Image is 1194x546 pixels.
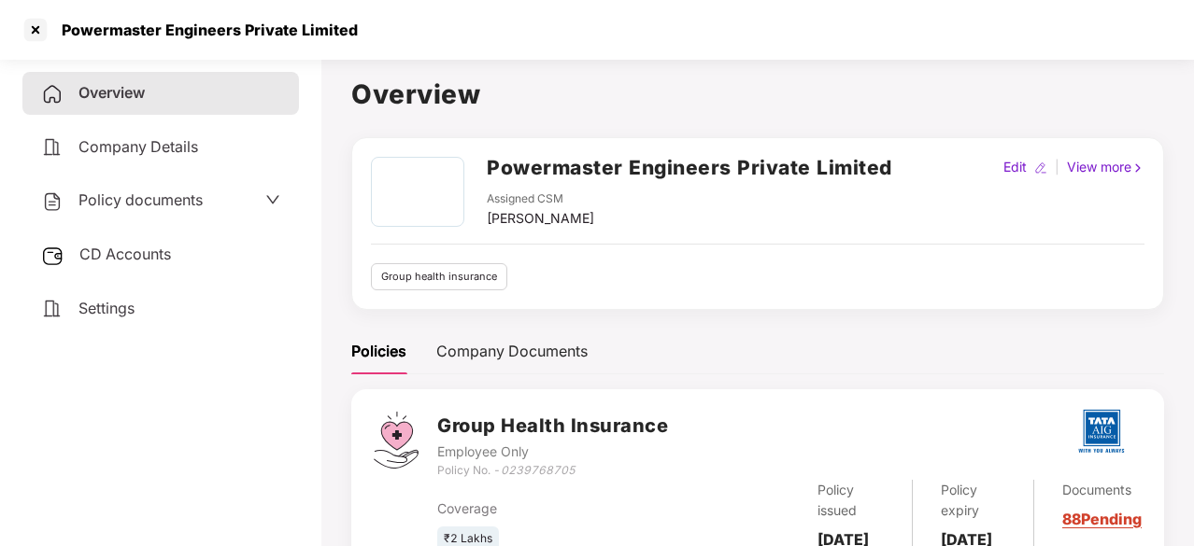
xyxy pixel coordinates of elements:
div: Edit [1000,157,1031,177]
span: Settings [78,299,135,317]
span: CD Accounts [79,245,171,263]
img: editIcon [1034,161,1047,175]
img: svg+xml;base64,PHN2ZyB3aWR0aD0iMjUiIGhlaWdodD0iMjQiIHZpZXdCb3g9IjAgMCAyNSAyNCIgZmlsbD0ibm9uZSIgeG... [41,245,64,267]
div: View more [1063,157,1148,177]
i: 0239768705 [501,463,576,477]
img: svg+xml;base64,PHN2ZyB4bWxucz0iaHR0cDovL3d3dy53My5vcmcvMjAwMC9zdmciIHdpZHRoPSI0Ny43MTQiIGhlaWdodD... [374,412,419,469]
img: tatag.png [1069,399,1134,464]
span: down [265,192,280,207]
div: Policy issued [817,480,883,521]
span: Policy documents [78,190,203,209]
h2: Powermaster Engineers Private Limited [487,152,892,183]
div: Policy No. - [437,462,668,480]
div: Employee Only [437,441,668,462]
span: Overview [78,83,145,102]
span: Company Details [78,137,198,156]
div: Documents [1062,480,1142,500]
div: Coverage [437,498,672,519]
a: 88 Pending [1062,510,1142,528]
img: svg+xml;base64,PHN2ZyB4bWxucz0iaHR0cDovL3d3dy53My5vcmcvMjAwMC9zdmciIHdpZHRoPSIyNCIgaGVpZ2h0PSIyNC... [41,136,64,159]
h1: Overview [351,74,1164,115]
img: svg+xml;base64,PHN2ZyB4bWxucz0iaHR0cDovL3d3dy53My5vcmcvMjAwMC9zdmciIHdpZHRoPSIyNCIgaGVpZ2h0PSIyNC... [41,190,64,213]
div: Policies [351,340,406,363]
div: | [1051,157,1063,177]
img: svg+xml;base64,PHN2ZyB4bWxucz0iaHR0cDovL3d3dy53My5vcmcvMjAwMC9zdmciIHdpZHRoPSIyNCIgaGVpZ2h0PSIyNC... [41,83,64,105]
div: [PERSON_NAME] [487,208,594,229]
div: Policy expiry [941,480,1005,521]
h3: Group Health Insurance [437,412,668,441]
div: Powermaster Engineers Private Limited [50,21,358,39]
img: svg+xml;base64,PHN2ZyB4bWxucz0iaHR0cDovL3d3dy53My5vcmcvMjAwMC9zdmciIHdpZHRoPSIyNCIgaGVpZ2h0PSIyNC... [41,298,64,320]
div: Group health insurance [371,263,507,290]
div: Assigned CSM [487,190,594,208]
div: Company Documents [436,340,588,363]
img: rightIcon [1131,161,1144,175]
